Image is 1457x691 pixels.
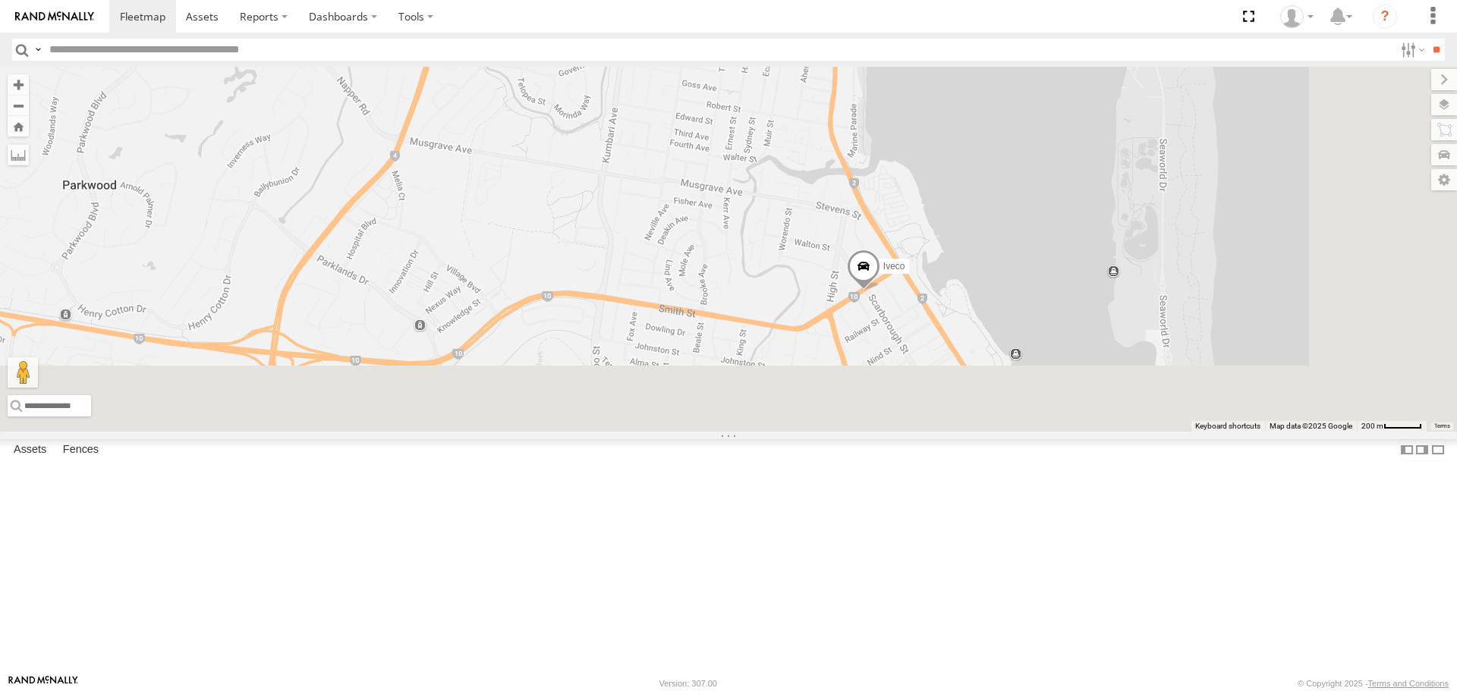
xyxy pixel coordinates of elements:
[1298,679,1449,688] div: © Copyright 2025 -
[883,261,905,272] span: Iveco
[1373,5,1397,29] i: ?
[1357,421,1427,432] button: Map Scale: 200 m per 47 pixels
[659,679,717,688] div: Version: 307.00
[55,440,106,461] label: Fences
[1275,5,1319,28] div: benjamin Macqueen
[1399,439,1415,461] label: Dock Summary Table to the Left
[1195,421,1260,432] button: Keyboard shortcuts
[15,11,94,22] img: rand-logo.svg
[8,116,29,137] button: Zoom Home
[8,74,29,95] button: Zoom in
[1270,422,1352,430] span: Map data ©2025 Google
[6,440,54,461] label: Assets
[1430,439,1446,461] label: Hide Summary Table
[1431,169,1457,190] label: Map Settings
[1434,422,1450,429] a: Terms (opens in new tab)
[8,676,78,691] a: Visit our Website
[1415,439,1430,461] label: Dock Summary Table to the Right
[8,144,29,165] label: Measure
[1368,679,1449,688] a: Terms and Conditions
[1395,39,1427,61] label: Search Filter Options
[1361,422,1383,430] span: 200 m
[8,95,29,116] button: Zoom out
[8,357,38,388] button: Drag Pegman onto the map to open Street View
[32,39,44,61] label: Search Query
